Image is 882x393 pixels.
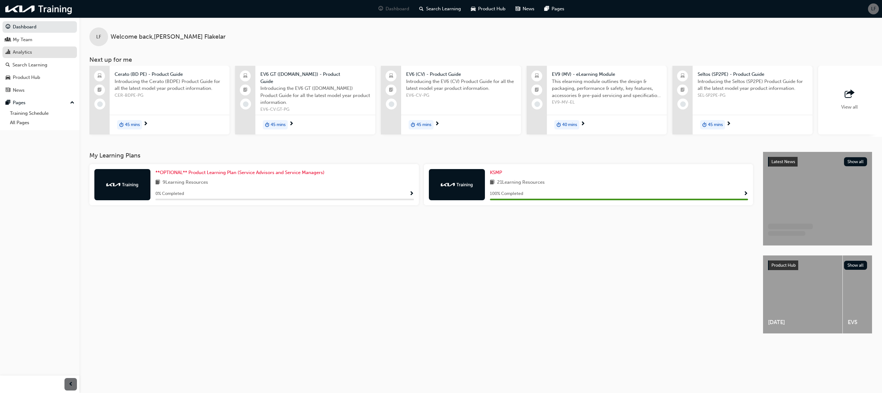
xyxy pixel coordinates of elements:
span: duration-icon [557,121,561,129]
a: EV9 (MV) - eLearning ModuleThis elearning module outlines the design & packaging, performance & s... [527,66,667,134]
a: Product HubShow all [768,260,867,270]
span: SEL-SP2PE-PG [698,92,808,99]
span: book-icon [490,179,495,187]
button: Show Progress [409,190,414,198]
div: Analytics [13,49,32,56]
span: Pages [552,5,564,12]
a: **OPTIONAL** Product Learning Plan (Service Advisors and Service Managers) [155,169,327,176]
span: next-icon [726,121,731,127]
span: duration-icon [119,121,124,129]
span: [DATE] [768,319,837,326]
span: laptop-icon [389,72,393,80]
a: car-iconProduct Hub [466,2,510,15]
span: next-icon [581,121,585,127]
span: up-icon [70,99,74,107]
span: News [523,5,534,12]
span: Introducing the EV6 GT ([DOMAIN_NAME]) Product Guide for all the latest model year product inform... [260,85,370,106]
span: outbound-icon [845,90,854,99]
a: My Team [2,34,77,46]
span: Show Progress [409,191,414,197]
img: kia-training [105,182,140,188]
span: Search Learning [426,5,461,12]
span: book-icon [155,179,160,187]
h3: My Learning Plans [89,152,753,159]
span: Latest News [771,159,795,164]
span: 45 mins [416,121,431,129]
span: guage-icon [378,5,383,13]
span: Product Hub [478,5,505,12]
a: KSMP [490,169,505,176]
span: 100 % Completed [490,190,523,197]
span: learningRecordVerb_NONE-icon [97,101,103,107]
span: Seltos (SP2PE) - Product Guide [698,71,808,78]
span: Introducing the Cerato (BDPE) Product Guide for all the latest model year product information. [115,78,225,92]
span: EV6-CV.GT-PG [260,106,370,113]
span: LF [96,33,101,41]
a: Seltos (SP2PE) - Product GuideIntroducing the Seltos (SP2PE) Product Guide for all the latest mod... [672,66,813,134]
button: DashboardMy TeamAnalyticsSearch LearningProduct HubNews [2,20,77,97]
span: duration-icon [411,121,415,129]
a: pages-iconPages [539,2,569,15]
button: Pages [2,97,77,109]
span: prev-icon [69,381,73,388]
div: My Team [13,36,32,43]
span: duration-icon [702,121,707,129]
div: Pages [13,99,26,106]
span: news-icon [515,5,520,13]
span: learningRecordVerb_NONE-icon [389,101,394,107]
button: LF [868,3,879,14]
span: next-icon [289,121,294,127]
a: EV6 GT ([DOMAIN_NAME]) - Product GuideIntroducing the EV6 GT ([DOMAIN_NAME]) Product Guide for al... [235,66,375,134]
span: next-icon [435,121,439,127]
h3: Next up for me [79,56,882,63]
span: Welcome back , [PERSON_NAME] Flakelar [111,33,225,41]
span: booktick-icon [243,86,248,94]
div: Search Learning [12,61,47,69]
a: Product Hub [2,72,77,83]
span: duration-icon [265,121,269,129]
button: Show all [844,157,867,166]
span: guage-icon [6,24,10,30]
span: Cerato (BD PE) - Product Guide [115,71,225,78]
span: car-icon [471,5,476,13]
span: booktick-icon [680,86,685,94]
a: [DATE] [763,255,842,333]
span: 0 % Completed [155,190,184,197]
span: laptop-icon [680,72,685,80]
span: Product Hub [771,263,796,268]
span: EV6 GT ([DOMAIN_NAME]) - Product Guide [260,71,370,85]
a: Dashboard [2,21,77,33]
a: search-iconSearch Learning [414,2,466,15]
span: search-icon [6,62,10,68]
span: 45 mins [125,121,140,129]
a: All Pages [7,118,77,128]
a: kia-training [3,2,75,15]
a: guage-iconDashboard [373,2,414,15]
span: learningRecordVerb_NONE-icon [534,101,540,107]
span: EV9 (MV) - eLearning Module [552,71,662,78]
span: news-icon [6,88,10,93]
span: This elearning module outlines the design & packaging, performance & safety, key features, access... [552,78,662,99]
a: Analytics [2,46,77,58]
a: EV6 (CV) - Product GuideIntroducing the EV6 (CV) Product Guide for all the latest model year prod... [381,66,521,134]
span: CER-BDPE-PG [115,92,225,99]
span: EV6-CV-PG [406,92,516,99]
div: News [13,87,25,94]
span: Introducing the EV6 (CV) Product Guide for all the latest model year product information. [406,78,516,92]
button: Show all [844,261,867,270]
span: people-icon [6,37,10,43]
span: booktick-icon [389,86,393,94]
span: pages-icon [6,100,10,106]
span: search-icon [419,5,424,13]
span: Dashboard [386,5,409,12]
span: 40 mins [562,121,577,129]
a: Training Schedule [7,109,77,118]
a: Search Learning [2,59,77,71]
a: Latest NewsShow all [768,157,867,167]
span: laptop-icon [243,72,248,80]
div: Product Hub [13,74,40,81]
span: 45 mins [271,121,286,129]
img: kia-training [440,182,474,188]
span: learningRecordVerb_NONE-icon [680,101,686,107]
